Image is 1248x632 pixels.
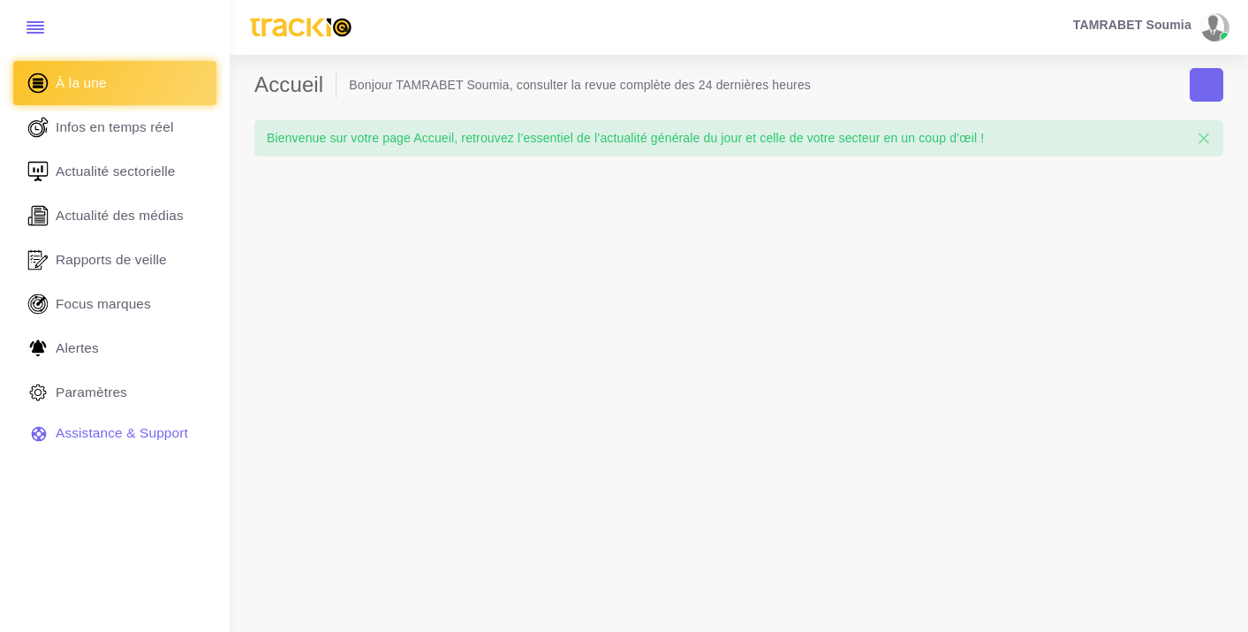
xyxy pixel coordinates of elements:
[13,149,216,194] a: Actualité sectorielle
[254,120,1223,156] div: Bienvenue sur votre page Accueil, retrouvez l’essentiel de l’actualité générale du jour et celle ...
[25,379,51,406] img: parametre.svg
[1197,125,1211,152] span: ×
[349,76,811,94] li: Bonjour TAMRABET Soumia, consulter la revue complète des 24 dernières heures
[56,383,127,402] span: Paramètres
[56,162,176,181] span: Actualité sectorielle
[13,370,216,415] a: Paramètres
[242,10,359,45] img: trackio.svg
[13,105,216,149] a: Infos en temps réel
[1184,120,1223,157] button: Close
[25,291,51,317] img: focus-marques.svg
[56,73,107,93] span: À la une
[25,158,51,185] img: revue-sectorielle.svg
[56,339,99,358] span: Alertes
[25,70,51,96] img: home.svg
[56,118,174,137] span: Infos en temps réel
[13,61,216,105] a: À la une
[56,294,151,314] span: Focus marques
[1064,13,1236,42] a: TAMRABET Soumia avatar
[13,282,216,326] a: Focus marques
[56,250,167,270] span: Rapports de veille
[25,247,51,273] img: rapport_1.svg
[1073,19,1191,31] span: TAMRABET Soumia
[25,114,51,141] img: revue-live.svg
[56,423,188,443] span: Assistance & Support
[254,72,337,98] h2: Accueil
[13,238,216,282] a: Rapports de veille
[25,335,51,362] img: Alerte.svg
[13,194,216,238] a: Actualité des médias
[56,206,184,225] span: Actualité des médias
[13,326,216,370] a: Alertes
[25,202,51,229] img: revue-editorielle.svg
[1201,13,1224,42] img: avatar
